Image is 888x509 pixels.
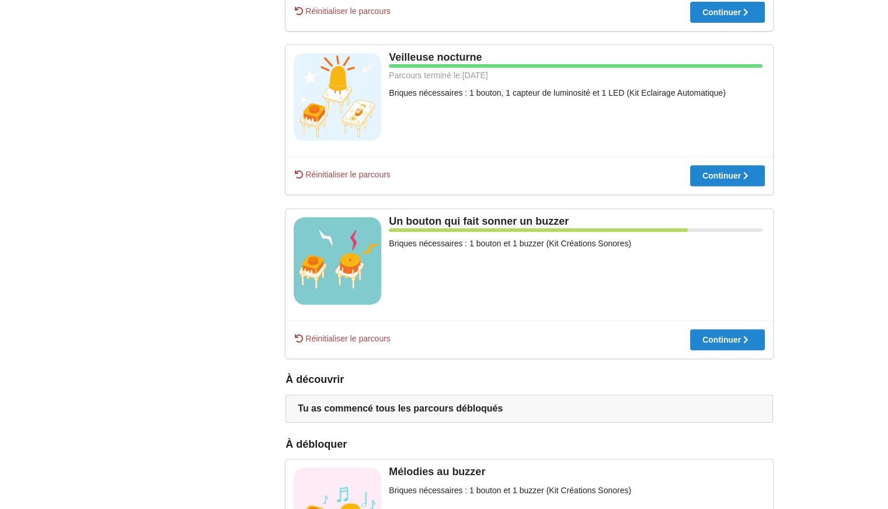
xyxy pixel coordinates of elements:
span: Réinitialiser le parcours [294,333,391,344]
div: À débloquer [285,438,347,451]
div: Continuer [702,8,753,16]
button: Continuer [690,165,765,186]
span: Réinitialiser le parcours [294,169,391,180]
img: veilleuse+led+pcb+ok.jpg [294,53,381,141]
div: Continuer [702,172,753,180]
div: À découvrir [285,373,773,386]
div: Un bouton qui fait sonner un buzzer [294,215,765,228]
div: Tu as commencé tous les parcours débloqués [298,403,761,414]
div: Mélodies au buzzer [294,465,765,479]
div: Veilleuse nocturne [294,51,765,64]
img: vignettes_ve.jpg [294,217,381,305]
div: Briques nécessaires : 1 bouton, 1 capteur de luminosité et 1 LED (Kit Eclairage Automatique) [294,87,765,99]
div: Parcours terminé le: [DATE] [294,69,762,81]
button: Continuer [690,329,765,350]
button: Continuer [690,2,765,23]
div: Briques nécessaires : 1 bouton et 1 buzzer (Kit Créations Sonores) [294,484,765,496]
div: Briques nécessaires : 1 bouton et 1 buzzer (Kit Créations Sonores) [294,238,765,249]
div: Continuer [702,336,753,344]
span: Réinitialiser le parcours [294,5,391,17]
